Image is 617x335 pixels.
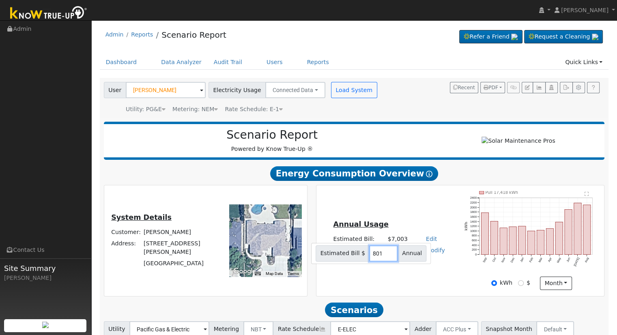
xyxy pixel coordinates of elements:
text:  [585,191,589,196]
a: Help Link [587,82,600,93]
rect: onclick="" [481,213,488,255]
text: 1600 [470,215,477,219]
img: retrieve [592,34,598,40]
text: Oct [492,257,497,262]
u: Annual Usage [333,220,388,228]
text: 2400 [470,196,477,200]
img: Google [231,266,258,277]
text: Pull 17,418 kWh [486,190,518,195]
td: Address: [110,238,142,258]
rect: onclick="" [528,231,535,254]
button: Recent [450,82,478,93]
img: retrieve [42,322,49,328]
div: Utility: PG&E [126,105,166,114]
span: Energy Consumption Overview [270,166,438,181]
button: Keyboard shortcuts [255,271,260,277]
a: Edit [426,236,437,242]
button: Multi-Series Graph [533,82,545,93]
rect: onclick="" [583,205,591,255]
a: Request a Cleaning [524,30,603,44]
td: [STREET_ADDRESS][PERSON_NAME] [142,238,218,258]
span: Scenarios [325,303,383,317]
span: Electricity Usage [209,82,266,98]
text: 1800 [470,210,477,214]
span: Site Summary [4,263,87,274]
text: 400 [472,243,477,247]
a: Open this area in Google Maps (opens a new window) [231,266,258,277]
text: kWh [464,222,469,231]
a: Reports [301,55,335,70]
a: Users [260,55,289,70]
a: Data Analyzer [155,55,208,70]
text: Apr [547,257,553,263]
span: User [104,82,126,98]
rect: onclick="" [555,222,563,254]
text: Nov [501,257,506,263]
button: month [540,277,572,290]
button: Edit User [522,82,533,93]
text: Mar [538,257,544,263]
rect: onclick="" [574,203,581,254]
h2: Scenario Report [112,128,432,142]
text: Feb [529,257,534,263]
a: Quick Links [559,55,608,70]
rect: onclick="" [500,228,507,255]
rect: onclick="" [518,226,526,255]
a: Audit Trail [208,55,248,70]
text: 0 [475,253,477,256]
button: Login As [545,82,558,93]
button: Load System [331,82,377,98]
i: Show Help [426,171,432,177]
rect: onclick="" [537,230,544,255]
td: Estimated Bill: [332,233,386,245]
span: PDF [484,85,498,90]
a: Scenario Report [161,30,226,40]
a: Dashboard [100,55,143,70]
button: Map Data [266,271,283,277]
img: Know True-Up [6,4,91,23]
text: 1200 [470,224,477,228]
button: Connected Data [265,82,325,98]
span: Alias: HE1 [225,106,283,112]
label: kWh [500,279,512,287]
u: System Details [111,213,172,221]
input: $ [518,280,524,286]
a: Terms (opens in new tab) [288,271,299,276]
span: [PERSON_NAME] [561,7,608,13]
img: retrieve [511,34,518,40]
text: [DATE] [573,257,580,267]
td: [PERSON_NAME] [142,226,218,238]
rect: onclick="" [565,210,572,255]
button: Settings [572,82,585,93]
td: [GEOGRAPHIC_DATA] [142,258,218,269]
a: Reports [131,31,153,38]
a: Refer a Friend [459,30,522,44]
div: Metering: NEM [172,105,218,114]
text: Dec [510,257,516,263]
input: Select a User [126,82,206,98]
text: Jun [565,257,571,263]
text: 1400 [470,219,477,223]
rect: onclick="" [509,227,516,255]
text: Jan [519,257,525,263]
text: 2000 [470,206,477,209]
span: Annual [398,245,427,262]
img: Solar Maintenance Pros [482,137,555,145]
text: 1000 [470,229,477,233]
button: PDF [480,82,505,93]
span: Estimated Bill $ [316,245,370,262]
text: Sep [482,257,488,263]
rect: onclick="" [490,221,498,254]
a: Admin [105,31,124,38]
text: 800 [472,234,477,237]
text: May [556,257,562,264]
text: 200 [472,248,477,251]
td: $7,003 [386,233,409,245]
text: 2200 [470,201,477,204]
td: Customer: [110,226,142,238]
a: Modify [426,247,445,253]
div: Powered by Know True-Up ® [108,128,436,153]
text: Aug [584,257,590,263]
text: 600 [472,238,477,242]
div: [PERSON_NAME] [4,274,87,282]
